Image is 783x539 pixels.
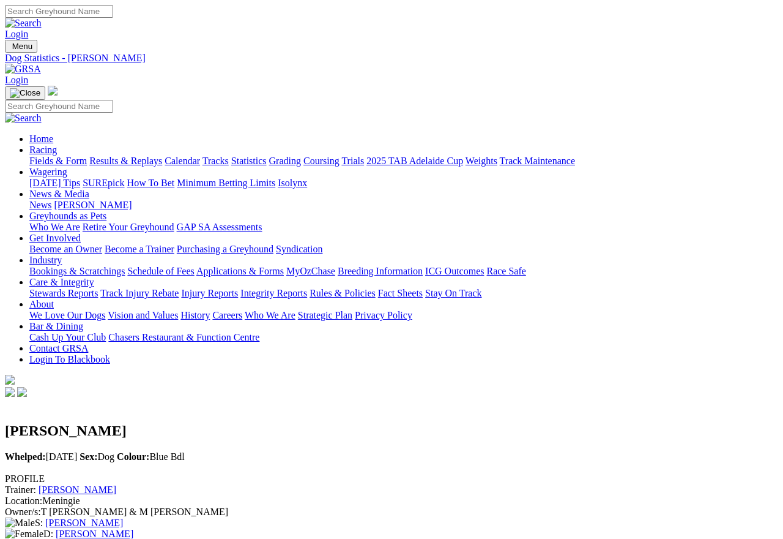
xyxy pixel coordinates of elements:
[45,518,123,528] a: [PERSON_NAME]
[29,156,87,166] a: Fields & Form
[29,244,102,254] a: Become an Owner
[341,156,364,166] a: Trials
[80,451,97,462] b: Sex:
[177,244,273,254] a: Purchasing a Greyhound
[29,244,778,255] div: Get Involved
[181,288,238,298] a: Injury Reports
[298,310,352,320] a: Strategic Plan
[29,288,98,298] a: Stewards Reports
[89,156,162,166] a: Results & Replays
[212,310,242,320] a: Careers
[366,156,463,166] a: 2025 TAB Adelaide Cup
[5,507,41,517] span: Owner/s:
[117,451,185,462] span: Blue Bdl
[29,211,106,221] a: Greyhounds as Pets
[202,156,229,166] a: Tracks
[5,423,778,439] h2: [PERSON_NAME]
[10,88,40,98] img: Close
[5,529,53,539] span: D:
[29,233,81,243] a: Get Involved
[466,156,497,166] a: Weights
[108,310,178,320] a: Vision and Values
[29,310,778,321] div: About
[29,332,778,343] div: Bar & Dining
[100,288,179,298] a: Track Injury Rebate
[48,86,58,96] img: logo-grsa-white.png
[29,145,57,155] a: Racing
[5,53,778,64] a: Dog Statistics - [PERSON_NAME]
[269,156,301,166] a: Grading
[39,484,116,495] a: [PERSON_NAME]
[29,200,778,211] div: News & Media
[29,167,67,177] a: Wagering
[286,266,335,276] a: MyOzChase
[5,100,113,113] input: Search
[5,473,778,484] div: PROFILE
[83,178,124,188] a: SUREpick
[5,484,36,495] span: Trainer:
[5,75,28,85] a: Login
[5,451,46,462] b: Whelped:
[425,266,484,276] a: ICG Outcomes
[5,451,77,462] span: [DATE]
[276,244,322,254] a: Syndication
[5,113,42,124] img: Search
[29,354,110,364] a: Login To Blackbook
[29,277,94,287] a: Care & Integrity
[303,156,340,166] a: Coursing
[5,86,45,100] button: Toggle navigation
[29,222,80,232] a: Who We Are
[500,156,575,166] a: Track Maintenance
[5,507,778,518] div: T [PERSON_NAME] & M [PERSON_NAME]
[29,134,53,144] a: Home
[245,310,295,320] a: Who We Are
[29,288,778,299] div: Care & Integrity
[5,496,778,507] div: Meningie
[54,200,132,210] a: [PERSON_NAME]
[5,29,28,39] a: Login
[338,266,423,276] a: Breeding Information
[29,266,125,276] a: Bookings & Scratchings
[5,5,113,18] input: Search
[378,288,423,298] a: Fact Sheets
[83,222,174,232] a: Retire Your Greyhound
[231,156,267,166] a: Statistics
[177,178,275,188] a: Minimum Betting Limits
[310,288,376,298] a: Rules & Policies
[5,40,37,53] button: Toggle navigation
[29,299,54,309] a: About
[165,156,200,166] a: Calendar
[117,451,149,462] b: Colour:
[12,42,32,51] span: Menu
[29,189,89,199] a: News & Media
[425,288,481,298] a: Stay On Track
[29,178,80,188] a: [DATE] Tips
[486,266,525,276] a: Race Safe
[17,387,27,397] img: twitter.svg
[108,332,259,342] a: Chasers Restaurant & Function Centre
[29,321,83,331] a: Bar & Dining
[127,178,175,188] a: How To Bet
[196,266,284,276] a: Applications & Forms
[127,266,194,276] a: Schedule of Fees
[105,244,174,254] a: Become a Trainer
[29,332,106,342] a: Cash Up Your Club
[29,343,88,353] a: Contact GRSA
[5,518,43,528] span: S:
[5,375,15,385] img: logo-grsa-white.png
[5,518,35,529] img: Male
[5,387,15,397] img: facebook.svg
[29,178,778,189] div: Wagering
[355,310,412,320] a: Privacy Policy
[177,222,262,232] a: GAP SA Assessments
[5,64,41,75] img: GRSA
[56,529,133,539] a: [PERSON_NAME]
[29,200,51,210] a: News
[29,310,105,320] a: We Love Our Dogs
[180,310,210,320] a: History
[5,18,42,29] img: Search
[5,496,42,506] span: Location:
[29,266,778,277] div: Industry
[278,178,307,188] a: Isolynx
[80,451,114,462] span: Dog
